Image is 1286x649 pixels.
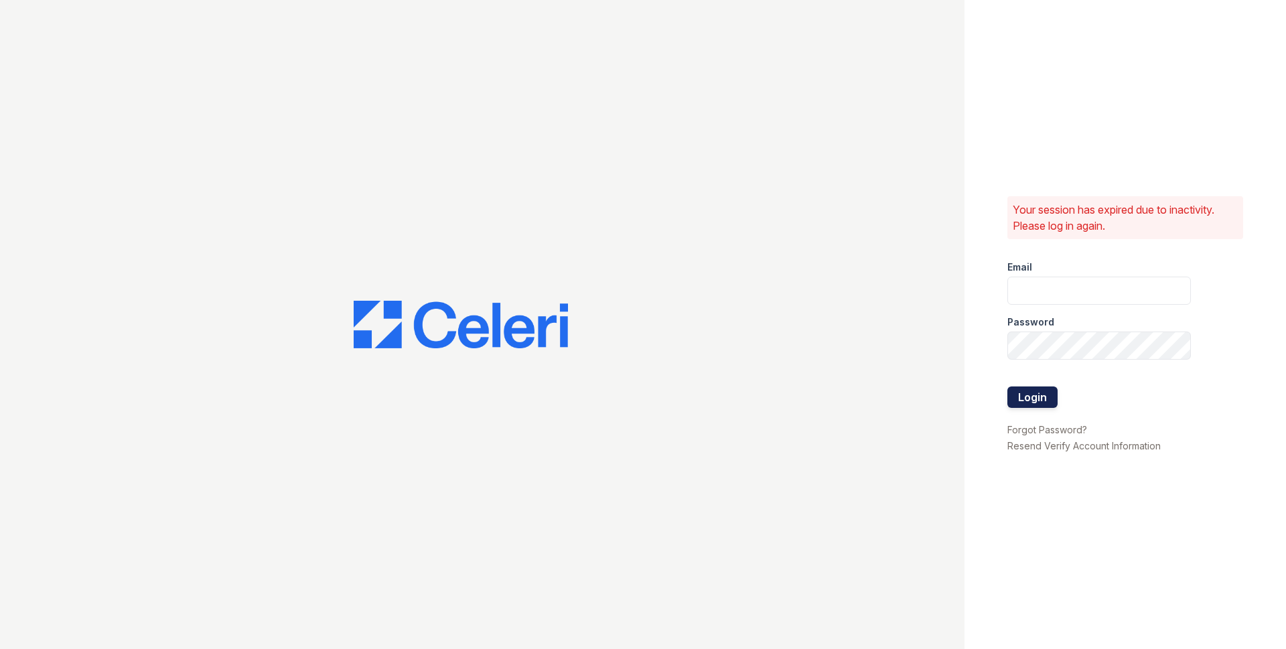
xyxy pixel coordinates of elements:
[1007,261,1032,274] label: Email
[1007,424,1087,435] a: Forgot Password?
[1013,202,1238,234] p: Your session has expired due to inactivity. Please log in again.
[1007,386,1058,408] button: Login
[354,301,568,349] img: CE_Logo_Blue-a8612792a0a2168367f1c8372b55b34899dd931a85d93a1a3d3e32e68fde9ad4.png
[1007,440,1161,451] a: Resend Verify Account Information
[1007,315,1054,329] label: Password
